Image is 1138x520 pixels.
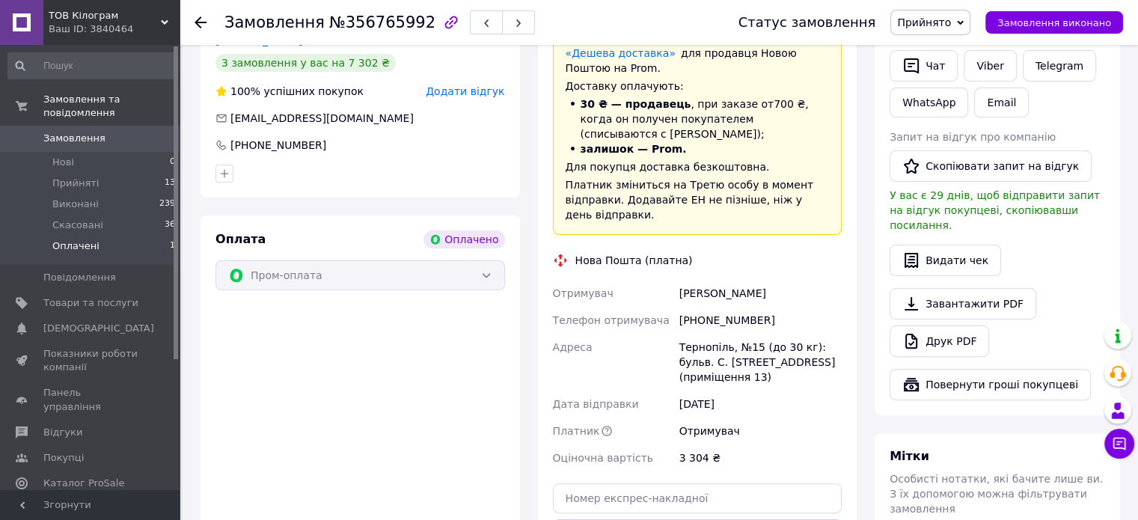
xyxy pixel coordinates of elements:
span: 13 [165,177,175,190]
span: Замовлення виконано [997,17,1111,28]
a: Завантажити PDF [890,288,1036,319]
span: Прийнято [897,16,951,28]
button: Чат з покупцем [1104,429,1134,459]
div: Статус замовлення [738,15,876,30]
span: Дата відправки [553,398,639,410]
span: №356765992 [329,13,435,31]
span: Прийняті [52,177,99,190]
div: Оплачено [423,230,504,248]
span: Отримувач [553,287,614,299]
span: Додати відгук [426,85,504,97]
span: Оплачені [52,239,100,253]
div: [PHONE_NUMBER] [229,138,328,153]
span: Панель управління [43,386,138,413]
span: Мітки [890,449,929,463]
a: WhatsApp [890,88,968,117]
button: Повернути гроші покупцеві [890,369,1091,400]
a: Друк PDF [890,325,989,357]
span: [EMAIL_ADDRESS][DOMAIN_NAME] [230,112,414,124]
span: 0 [170,156,175,169]
button: Чат [890,50,958,82]
span: Адреса [553,341,593,353]
span: Відгуки [43,426,82,439]
span: Оплата [215,232,266,246]
span: Запит на відгук про компанію [890,131,1056,143]
a: «Дешева доставка» [566,47,676,59]
div: 3 304 ₴ [676,444,845,471]
button: Скопіювати запит на відгук [890,150,1092,182]
span: ТОВ Кілограм [49,9,161,22]
div: успішних покупок [215,84,364,99]
span: У вас є 29 днів, щоб відправити запит на відгук покупцеві, скопіювавши посилання. [890,189,1100,231]
input: Пошук [7,52,177,79]
span: Замовлення [43,132,105,145]
span: 36 [165,218,175,232]
span: Замовлення та повідомлення [43,93,180,120]
span: 239 [159,198,175,211]
a: Telegram [1023,50,1096,82]
span: Нові [52,156,74,169]
span: Покупці [43,451,84,465]
div: Ваш ID: 3840464 [49,22,180,36]
span: [DEMOGRAPHIC_DATA] [43,322,154,335]
button: Видати чек [890,245,1001,276]
span: Особисті нотатки, які бачите лише ви. З їх допомогою можна фільтрувати замовлення [890,473,1103,515]
div: для продавця Новою Поштою на Prom. [566,46,830,76]
span: Замовлення [224,13,325,31]
button: Email [974,88,1029,117]
span: Каталог ProSale [43,477,124,490]
span: Показники роботи компанії [43,347,138,374]
span: Телефон отримувача [553,314,670,326]
div: Для покупця доставка безкоштовна. [566,159,830,174]
span: Платник [553,425,600,437]
span: Скасовані [52,218,103,232]
div: Повернутися назад [195,15,207,30]
div: Отримувач [676,417,845,444]
span: Повідомлення [43,271,116,284]
div: Тернопіль, №15 (до 30 кг): бульв. С. [STREET_ADDRESS] (приміщення 13) [676,334,845,391]
span: Оціночна вартість [553,452,653,464]
div: [PERSON_NAME] [676,280,845,307]
span: 100% [230,85,260,97]
div: Нова Пошта (платна) [572,253,697,268]
div: Доставку оплачують: [566,79,830,94]
div: 3 замовлення у вас на 7 302 ₴ [215,54,396,72]
span: 1 [170,239,175,253]
button: Замовлення виконано [985,11,1123,34]
span: Товари та послуги [43,296,138,310]
div: [DATE] [676,391,845,417]
input: Номер експрес-накладної [553,483,842,513]
span: залишок — Prom. [581,143,687,155]
div: [PHONE_NUMBER] [676,307,845,334]
a: Viber [964,50,1016,82]
li: , при заказе от 700 ₴ , когда он получен покупателем (списываются с [PERSON_NAME]); [566,97,830,141]
div: Платник зміниться на Третю особу в момент відправки. Додавайте ЕН не пізніше, ніж у день відправки. [566,177,830,222]
span: 30 ₴ — продавець [581,98,691,110]
span: Виконані [52,198,99,211]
